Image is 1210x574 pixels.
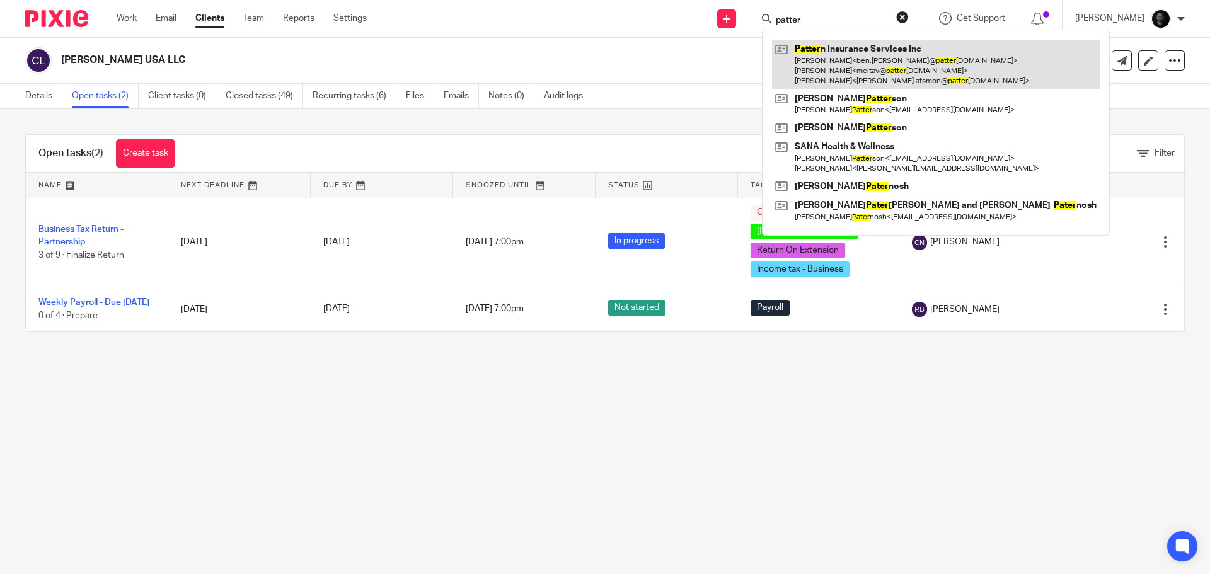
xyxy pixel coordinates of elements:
[751,243,845,258] span: Return On Extension
[751,224,858,239] span: [PERSON_NAME] Client
[148,84,216,108] a: Client tasks (0)
[243,12,264,25] a: Team
[117,12,137,25] a: Work
[168,287,311,331] td: [DATE]
[444,84,479,108] a: Emails
[930,303,1000,316] span: [PERSON_NAME]
[25,47,52,74] img: svg%3E
[38,298,149,307] a: Weekly Payroll - Due [DATE]
[1151,9,1171,29] img: Chris.jpg
[323,238,350,246] span: [DATE]
[466,181,532,188] span: Snoozed Until
[283,12,314,25] a: Reports
[751,261,850,277] span: Income tax - Business
[38,251,124,260] span: 3 of 9 · Finalize Return
[608,233,665,249] span: In progress
[912,302,927,317] img: svg%3E
[333,12,367,25] a: Settings
[1075,12,1144,25] p: [PERSON_NAME]
[313,84,396,108] a: Recurring tasks (6)
[1155,149,1175,158] span: Filter
[168,198,311,287] td: [DATE]
[323,305,350,314] span: [DATE]
[38,225,124,246] a: Business Tax Return - Partnership
[544,84,592,108] a: Audit logs
[38,147,103,160] h1: Open tasks
[912,235,927,250] img: svg%3E
[751,205,798,221] span: Overdue
[406,84,434,108] a: Files
[466,238,524,246] span: [DATE] 7:00pm
[38,311,98,320] span: 0 of 4 · Prepare
[466,305,524,314] span: [DATE] 7:00pm
[156,12,176,25] a: Email
[116,139,175,168] a: Create task
[25,84,62,108] a: Details
[775,15,888,26] input: Search
[896,11,909,23] button: Clear
[608,300,665,316] span: Not started
[957,14,1005,23] span: Get Support
[25,10,88,27] img: Pixie
[61,54,823,67] h2: [PERSON_NAME] USA LLC
[751,181,772,188] span: Tags
[72,84,139,108] a: Open tasks (2)
[488,84,534,108] a: Notes (0)
[608,181,640,188] span: Status
[195,12,224,25] a: Clients
[226,84,303,108] a: Closed tasks (49)
[91,148,103,158] span: (2)
[930,236,1000,248] span: [PERSON_NAME]
[751,300,790,316] span: Payroll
